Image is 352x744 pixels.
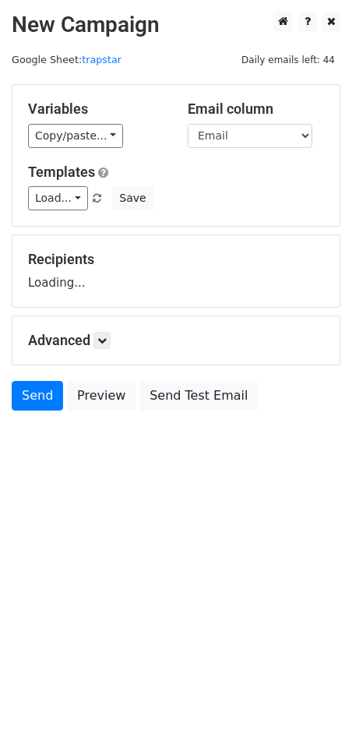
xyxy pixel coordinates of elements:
button: Save [112,186,153,210]
a: Daily emails left: 44 [236,54,340,65]
h5: Email column [188,100,324,118]
a: Templates [28,164,95,180]
div: Loading... [28,251,324,291]
a: Copy/paste... [28,124,123,148]
h5: Advanced [28,332,324,349]
span: Daily emails left: 44 [236,51,340,69]
a: Send [12,381,63,411]
a: Load... [28,186,88,210]
h5: Variables [28,100,164,118]
h5: Recipients [28,251,324,268]
a: trapstar [82,54,121,65]
a: Preview [67,381,136,411]
a: Send Test Email [139,381,258,411]
small: Google Sheet: [12,54,121,65]
h2: New Campaign [12,12,340,38]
